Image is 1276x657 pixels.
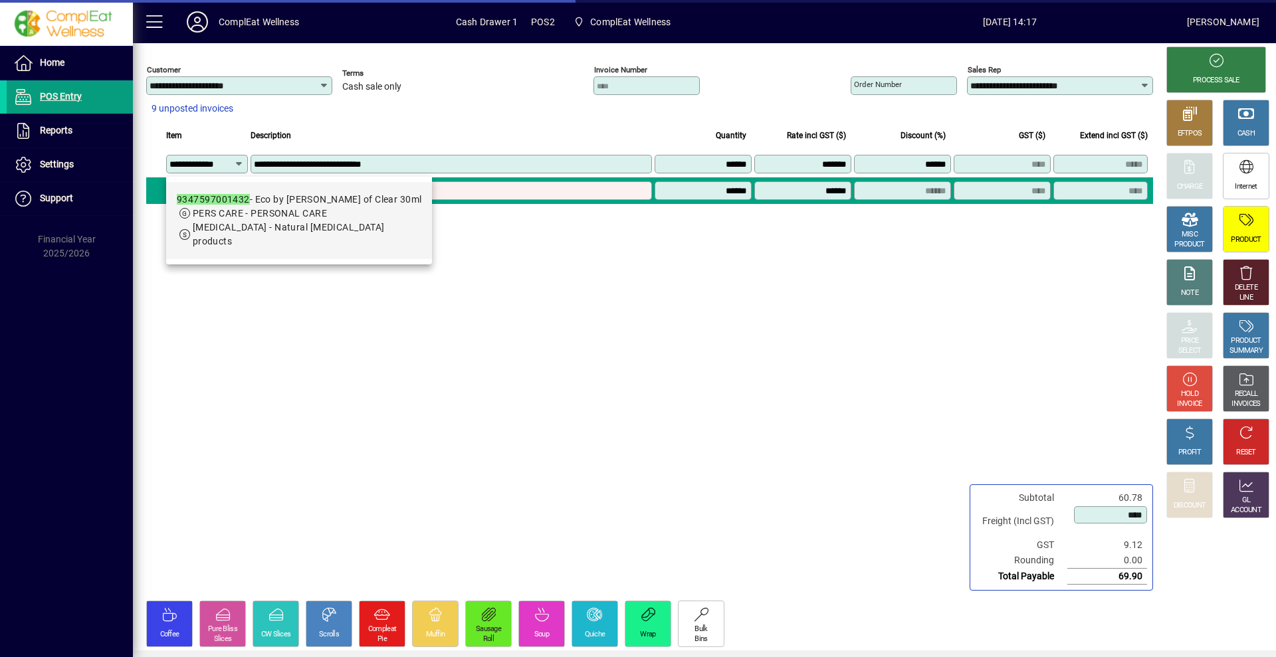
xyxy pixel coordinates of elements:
[1242,496,1251,506] div: GL
[319,630,339,640] div: Scrolls
[590,11,671,33] span: ComplEat Wellness
[193,208,327,219] span: PERS CARE - PERSONAL CARE
[166,128,182,143] span: Item
[40,159,74,169] span: Settings
[1174,240,1204,250] div: PRODUCT
[694,634,707,644] div: Bins
[1178,129,1202,139] div: EFTPOS
[1181,389,1198,399] div: HOLD
[219,11,299,33] div: ComplEat Wellness
[1239,293,1253,303] div: LINE
[1177,399,1202,409] div: INVOICE
[146,97,239,121] button: 9 unposted invoices
[426,630,445,640] div: Muffin
[1019,128,1045,143] span: GST ($)
[1182,230,1198,240] div: MISC
[976,506,1067,537] td: Freight (Incl GST)
[483,634,494,644] div: Roll
[1231,506,1261,516] div: ACCOUNT
[251,128,291,143] span: Description
[976,537,1067,553] td: GST
[193,222,385,246] span: [MEDICAL_DATA] - Natural [MEDICAL_DATA] products
[214,634,232,644] div: Slices
[456,11,518,33] span: Cash Drawer 1
[594,65,647,74] mat-label: Invoice number
[1067,569,1147,585] td: 69.90
[1231,399,1260,409] div: INVOICES
[152,102,233,116] span: 9 unposted invoices
[534,630,549,640] div: Soup
[716,128,746,143] span: Quantity
[40,57,64,68] span: Home
[1067,553,1147,569] td: 0.00
[1181,336,1199,346] div: PRICE
[166,182,432,259] mat-option: 9347597001432 - Eco by Sonya Serum of Clear 30ml
[1080,128,1148,143] span: Extend incl GST ($)
[1178,346,1202,356] div: SELECT
[208,624,237,634] div: Pure Bliss
[640,630,655,640] div: Wrap
[1235,283,1257,293] div: DELETE
[976,569,1067,585] td: Total Payable
[1231,235,1261,245] div: PRODUCT
[1178,448,1201,458] div: PROFIT
[1229,346,1263,356] div: SUMMARY
[7,47,133,80] a: Home
[531,11,555,33] span: POS2
[833,11,1187,33] span: [DATE] 14:17
[377,634,387,644] div: Pie
[40,193,73,203] span: Support
[787,128,846,143] span: Rate incl GST ($)
[40,91,82,102] span: POS Entry
[7,114,133,147] a: Reports
[854,80,902,89] mat-label: Order number
[1235,182,1257,192] div: Internet
[1181,288,1198,298] div: NOTE
[476,624,501,634] div: Sausage
[968,65,1001,74] mat-label: Sales rep
[976,553,1067,569] td: Rounding
[1177,182,1203,192] div: CHARGE
[694,624,707,634] div: Bulk
[7,182,133,215] a: Support
[177,193,421,207] div: - Eco by [PERSON_NAME] of Clear 30ml
[40,125,72,136] span: Reports
[147,65,181,74] mat-label: Customer
[342,69,422,78] span: Terms
[176,10,219,34] button: Profile
[1236,448,1256,458] div: RESET
[901,128,946,143] span: Discount (%)
[585,630,605,640] div: Quiche
[1237,129,1255,139] div: CASH
[368,624,396,634] div: Compleat
[1067,490,1147,506] td: 60.78
[1193,76,1239,86] div: PROCESS SALE
[568,10,676,34] span: ComplEat Wellness
[160,630,179,640] div: Coffee
[1174,501,1206,511] div: DISCOUNT
[342,82,401,92] span: Cash sale only
[261,630,291,640] div: CW Slices
[976,490,1067,506] td: Subtotal
[1235,389,1258,399] div: RECALL
[7,148,133,181] a: Settings
[177,194,250,205] em: 9347597001432
[1067,537,1147,553] td: 9.12
[1231,336,1261,346] div: PRODUCT
[1187,11,1259,33] div: [PERSON_NAME]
